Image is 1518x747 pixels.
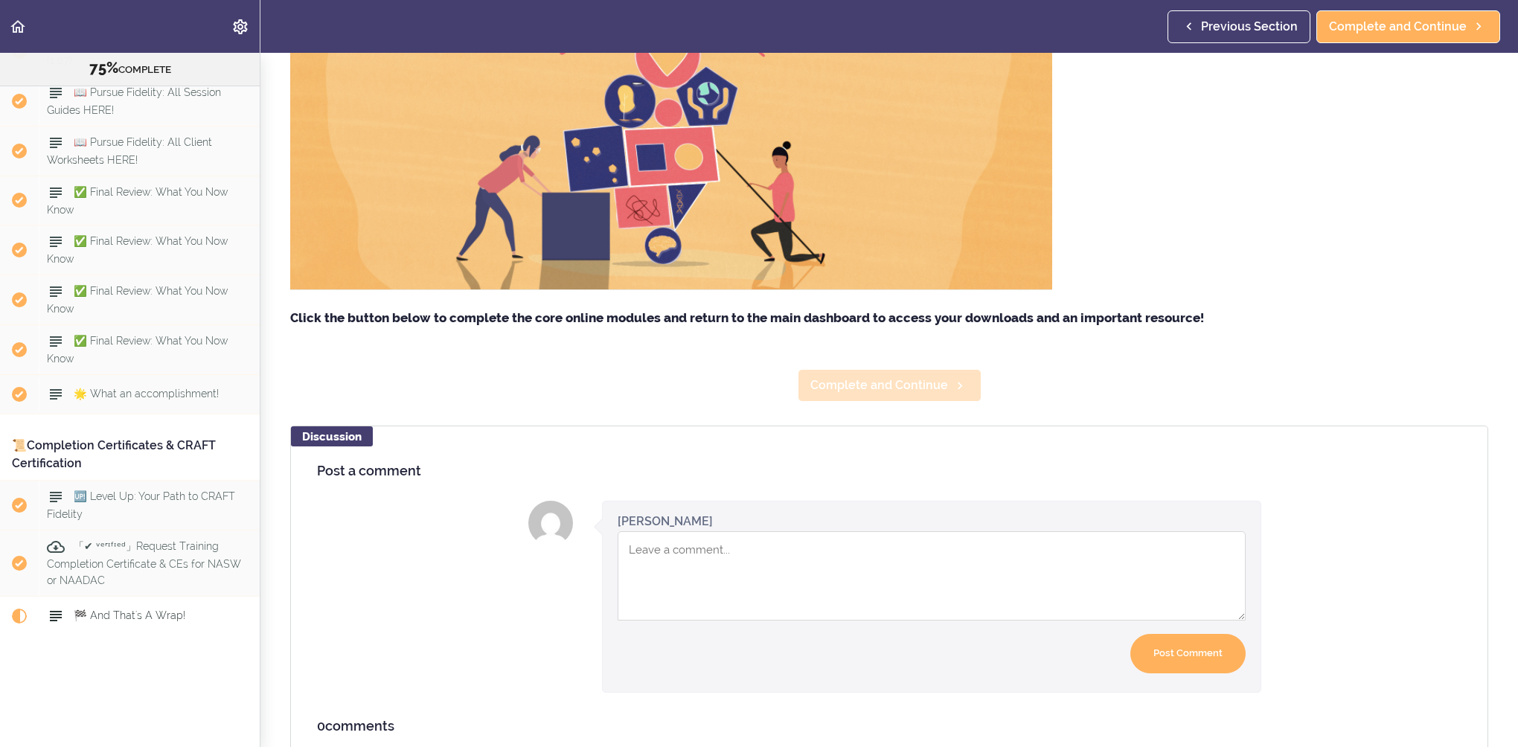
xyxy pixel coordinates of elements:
[9,18,27,36] svg: Back to course curriculum
[47,136,212,165] span: 📖 Pursue Fidelity: All Client Worksheets HERE!
[74,610,185,622] span: 🏁 And That's A Wrap!
[291,426,373,446] div: Discussion
[231,18,249,36] svg: Settings Menu
[47,236,228,265] span: ✅ Final Review: What You Now Know
[1130,634,1246,673] input: Post Comment
[19,59,241,78] div: COMPLETE
[47,186,228,215] span: ✅ Final Review: What You Now Know
[618,513,713,530] div: [PERSON_NAME]
[798,369,981,402] a: Complete and Continue
[74,388,219,400] span: 🌟 What an accomplishment!
[89,59,118,77] span: 75%
[1201,18,1298,36] span: Previous Section
[317,464,1461,478] h4: Post a comment
[1329,18,1467,36] span: Complete and Continue
[528,501,573,545] img: Shayna
[47,286,228,315] span: ✅ Final Review: What You Now Know
[1168,10,1310,43] a: Previous Section
[47,491,235,520] span: 🆙 Level Up: Your Path to CRAFT Fidelity
[47,541,241,586] span: 「✔ ᵛᵉʳᶦᶠᶦᵉᵈ」Request Training Completion Certificate & CEs for NASW or NAADAC
[1316,10,1500,43] a: Complete and Continue
[317,718,325,734] span: 0
[618,531,1246,621] textarea: Comment box
[290,310,1204,325] strong: Click the button below to complete the core online modules and return to the main dashboard to ac...
[810,376,948,394] span: Complete and Continue
[317,719,1461,734] h4: comments
[47,336,228,365] span: ✅ Final Review: What You Now Know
